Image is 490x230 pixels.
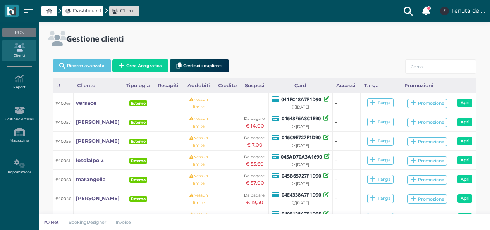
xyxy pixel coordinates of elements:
[53,78,74,93] div: #
[2,71,36,93] a: Report
[244,193,265,198] small: Da pagare:
[55,177,71,182] small: #40050
[76,137,120,145] a: [PERSON_NAME]
[76,195,120,201] b: [PERSON_NAME]
[76,138,120,144] b: [PERSON_NAME]
[268,78,332,93] div: Card
[55,158,70,163] small: #40051
[457,137,472,145] a: Apri
[154,78,184,93] div: Recapiti
[243,141,266,149] div: € 7,00
[131,197,146,201] b: Esterno
[332,131,360,150] td: -
[439,2,485,20] a: ... Tenuta del Barco
[360,78,401,93] div: Targa
[111,219,136,225] a: Invoice
[76,99,96,107] a: versace
[370,138,390,144] div: Targa
[76,176,106,182] b: marangella
[53,59,111,72] button: Ricerca avanzata
[120,7,137,14] span: Clienti
[55,101,71,106] small: #40065
[76,157,104,164] a: loscialpo 2
[241,78,268,93] div: Sospesi
[189,193,208,205] small: Nessun limite
[292,201,309,206] small: [DATE]
[243,179,266,187] div: € 57,00
[243,122,266,130] div: € 14,00
[411,177,444,183] div: Promozione
[332,112,360,131] td: -
[435,206,483,223] iframe: Help widget launcher
[131,120,146,125] b: Esterno
[457,156,472,164] a: Apri
[411,158,444,164] div: Promozione
[440,7,449,15] img: ...
[281,153,322,160] b: 045AD70A3A1690
[411,119,444,125] div: Promozione
[411,196,444,202] div: Promozione
[292,105,309,110] small: [DATE]
[55,196,71,201] small: #40046
[76,118,120,126] a: [PERSON_NAME]
[184,78,214,93] div: Addebiti
[2,103,36,125] a: Gestione Articoli
[2,40,36,61] a: Clienti
[64,219,111,225] a: BookingDesigner
[131,139,146,144] b: Esterno
[131,101,146,105] b: Esterno
[243,199,266,206] div: € 19,50
[55,139,71,144] small: #40056
[2,125,36,146] a: Magazzino
[73,7,101,14] span: Dashboard
[401,78,454,93] div: Promozioni
[122,78,154,93] div: Tipologia
[282,191,321,198] b: 04E4338A7F1D90
[189,154,208,167] small: Nessun limite
[281,96,321,103] b: 041FC48A7F1D90
[112,7,137,14] a: Clienti
[76,119,120,125] b: [PERSON_NAME]
[282,115,321,122] b: 04643F6A3C1E90
[43,219,59,225] p: I/O Net
[244,135,265,140] small: Da pagare:
[244,116,265,121] small: Da pagare:
[370,119,390,125] div: Targa
[112,59,168,72] button: Crea Anagrafica
[292,124,309,129] small: [DATE]
[2,28,36,37] div: POS
[292,181,309,186] small: [DATE]
[457,175,472,183] a: Apri
[282,210,321,217] b: 040E128A7F1D95
[189,173,208,186] small: Nessun limite
[332,78,360,93] div: Accessi
[405,59,476,74] input: Cerca
[332,170,360,189] td: -
[170,59,229,72] button: Gestisci i duplicati
[282,172,321,179] b: 045B65727F1D90
[244,173,265,178] small: Da pagare:
[370,157,390,163] div: Targa
[370,100,390,106] div: Targa
[7,7,16,16] img: logo
[214,78,241,93] div: Credito
[282,134,321,141] b: 046C9E727F1D90
[67,35,124,43] h2: Gestione clienti
[131,178,146,182] b: Esterno
[189,135,208,148] small: Nessun limite
[244,154,265,159] small: Da pagare:
[76,195,120,202] a: [PERSON_NAME]
[189,212,208,224] small: Nessun limite
[76,176,106,183] a: marangella
[411,100,444,106] div: Promozione
[332,208,360,227] td: -
[457,194,472,203] a: Apri
[457,99,472,107] a: Apri
[370,195,390,201] div: Targa
[131,159,146,163] b: Esterno
[411,139,444,145] div: Promozione
[451,8,485,14] h4: Tenuta del Barco
[332,151,360,170] td: -
[292,162,309,167] small: [DATE]
[189,116,208,128] small: Nessun limite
